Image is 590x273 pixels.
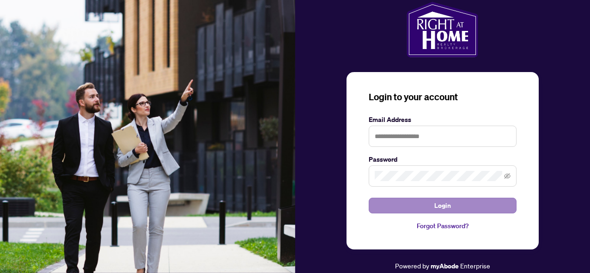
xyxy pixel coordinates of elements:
[504,173,511,179] span: eye-invisible
[434,198,451,213] span: Login
[369,115,517,125] label: Email Address
[369,198,517,213] button: Login
[431,261,459,271] a: myAbode
[369,221,517,231] a: Forgot Password?
[369,154,517,164] label: Password
[395,261,429,270] span: Powered by
[407,2,478,57] img: ma-logo
[369,91,517,103] h3: Login to your account
[460,261,490,270] span: Enterprise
